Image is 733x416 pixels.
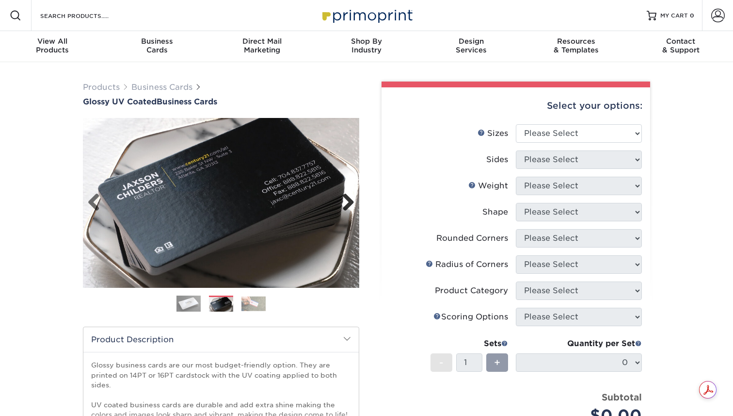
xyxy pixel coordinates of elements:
[318,5,415,26] img: Primoprint
[426,259,508,270] div: Radius of Corners
[524,31,628,62] a: Resources& Templates
[389,87,642,124] div: Select your options:
[524,37,628,54] div: & Templates
[209,296,233,313] img: Business Cards 02
[314,37,419,54] div: Industry
[83,97,157,106] span: Glossy UV Coated
[39,10,134,21] input: SEARCH PRODUCTS.....
[209,37,314,54] div: Marketing
[419,37,524,54] div: Services
[83,107,359,299] img: Glossy UV Coated 02
[628,31,733,62] a: Contact& Support
[314,31,419,62] a: Shop ByIndustry
[83,97,359,106] a: Glossy UV CoatedBusiness Cards
[105,37,209,46] span: Business
[209,31,314,62] a: Direct MailMarketing
[83,97,359,106] h1: Business Cards
[524,37,628,46] span: Resources
[436,233,508,244] div: Rounded Corners
[176,292,201,316] img: Business Cards 01
[131,83,192,92] a: Business Cards
[430,338,508,349] div: Sets
[439,355,444,370] span: -
[628,37,733,46] span: Contact
[314,37,419,46] span: Shop By
[435,285,508,297] div: Product Category
[516,338,642,349] div: Quantity per Set
[83,83,120,92] a: Products
[628,37,733,54] div: & Support
[209,37,314,46] span: Direct Mail
[482,206,508,218] div: Shape
[433,311,508,323] div: Scoring Options
[690,12,694,19] span: 0
[105,31,209,62] a: BusinessCards
[660,12,688,20] span: MY CART
[494,355,500,370] span: +
[468,180,508,192] div: Weight
[241,296,266,311] img: Business Cards 03
[2,386,82,413] iframe: Google Customer Reviews
[419,31,524,62] a: DesignServices
[478,128,508,139] div: Sizes
[486,154,508,166] div: Sides
[105,37,209,54] div: Cards
[419,37,524,46] span: Design
[83,327,359,352] h2: Product Description
[602,392,642,402] strong: Subtotal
